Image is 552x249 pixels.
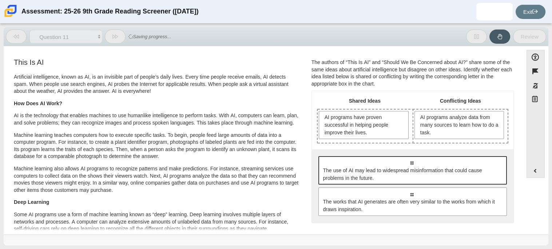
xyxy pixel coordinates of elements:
p: Some AI programs use a form of machine learning known as “deep” learning. Deep learning involves ... [14,211,299,233]
b: How Does AI Work? [14,100,62,107]
img: Carmen School of Science & Technology [3,3,18,19]
h3: This Is AI [14,58,299,66]
span: The use of AI may lead to widespread misinformation that could cause problems in the future. [323,167,503,182]
button: Notepad [527,93,545,108]
p: Machine learning teaches computers how to execute specific tasks. To begin, people feed large amo... [14,132,299,160]
div: Assessment items [7,50,519,232]
div: 2 possible responses, select a response to begin moving the response to the desired drop area or ... [312,149,513,223]
div: Drop response in row 1 of column 2 (Conflicting Ideas) [413,110,508,143]
span: The works that AI generates are often very similar to the works from which it draws inspiration. [323,198,503,213]
div: Assessment: 25-26 9th Grade Reading Screener ([DATE]) [21,3,199,20]
button: Toggle response masking [527,79,545,93]
div: Drop response in row 1 of column 1 (Shared Ideas) [318,110,413,143]
img: brian.nungaray.8skBkq [489,6,500,17]
p: Artificial intelligence, known as AI, is an invisible part of people’s daily lives. Every time pe... [14,74,299,95]
p: AI is the technology that enables machines to use humanlike intelligence to perform tasks. With A... [14,112,299,126]
button: Flag item [527,64,545,78]
span: AI programs analyze data from many sources to learn how to do a task. [414,111,504,139]
a: Carmen School of Science & Technology [3,13,18,20]
button: Review [513,29,546,44]
div: The use of AI may lead to widespread misinformation that could cause problems in the future. [318,156,507,185]
a: Exit [516,5,545,19]
span: AI programs have proven successful in helping people improve their lives. [325,114,405,137]
button: Raise Your Hand [489,29,510,44]
div: The works that AI generates are often very similar to the works from which it draws inspiration. [318,187,507,216]
button: Expand menu. Displays the button labels. [527,164,544,178]
th: Shared Ideas [317,96,413,109]
div: The authors of “This Is AI” and “Should We Be Concerned about AI?” share some of the same ideas a... [311,59,514,87]
span: Saving progress... [128,31,171,42]
button: Open Accessibility Menu [527,50,545,64]
p: Machine learning also allows AI programs to recognize patterns and make predictions. For instance... [14,165,299,194]
span: AI programs have proven successful in helping people improve their lives. [319,111,409,139]
th: Conflicting Ideas [413,96,508,109]
span: AI programs analyze data from many sources to learn how to do a task. [420,114,500,137]
b: Deep Learning [14,199,49,205]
